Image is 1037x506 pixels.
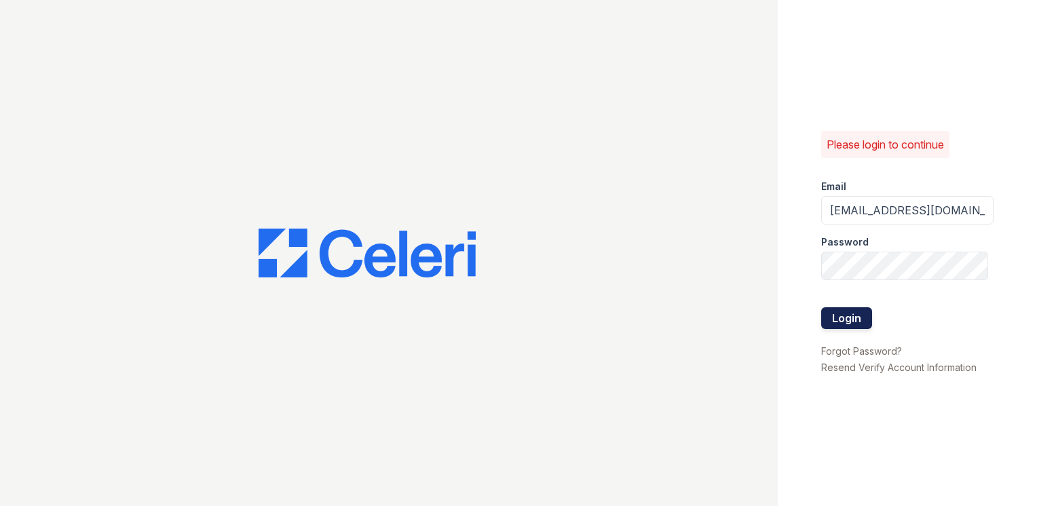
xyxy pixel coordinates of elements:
[259,229,476,277] img: CE_Logo_Blue-a8612792a0a2168367f1c8372b55b34899dd931a85d93a1a3d3e32e68fde9ad4.png
[821,307,872,329] button: Login
[827,136,944,153] p: Please login to continue
[821,180,846,193] label: Email
[821,235,869,249] label: Password
[821,362,977,373] a: Resend Verify Account Information
[821,345,902,357] a: Forgot Password?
